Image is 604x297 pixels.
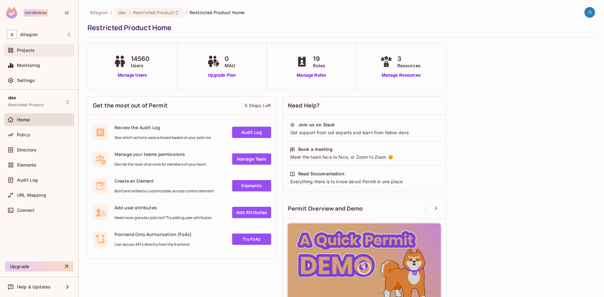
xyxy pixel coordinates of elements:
[232,207,271,218] a: Add Attrbutes
[397,54,421,63] span: 3
[115,189,214,194] span: Build and embed a customizable access control element
[584,7,595,18] img: Jacob Scheib
[288,205,363,212] span: Permit Overview and Demo
[313,62,325,69] span: Roles
[131,54,150,63] span: 14560
[298,122,335,128] div: Join us on Slack
[5,261,73,272] button: Upgrade
[17,284,51,289] span: Help & Updates
[290,129,439,136] div: Get support from out experts and learn from fellow devs
[225,54,235,63] span: 0
[115,162,206,167] span: Decide the level of access for members of your team
[115,205,211,211] span: Add user attributes
[131,62,150,69] span: Users
[115,215,211,220] span: Need more granular policies? Try adding user attributes
[298,146,333,152] div: Book a meeting
[87,23,592,32] div: Restricted Product Home
[232,180,271,191] a: Elements
[112,72,153,79] a: Manage Users
[225,62,235,69] span: MAU
[133,9,174,15] span: Restricted Product
[232,234,271,245] a: Try FoAz
[17,78,35,83] span: Settings
[232,127,271,138] a: Audit Log
[397,62,421,69] span: Resources
[17,193,46,198] span: URL Mapping
[290,179,439,185] div: Everything there is to know about Permit in one place
[17,178,38,183] span: Audit Log
[290,154,439,160] div: Meet the team face to face, or Zoom to Zoom 😉
[313,54,325,63] span: 19
[129,10,131,15] span: :
[6,7,17,19] img: SReyMgAAAABJRU5ErkJggg==
[17,48,35,53] span: Projects
[298,171,344,177] div: Read Documentation
[20,32,38,37] span: Workspace: Allegion
[232,153,271,165] a: Manage Team
[17,162,36,168] span: Elements
[288,102,320,109] span: Need Help?
[115,135,211,140] span: See which actions were allowed based on your policies
[190,9,244,15] span: Restricted Product Home
[24,9,48,17] div: Enterprise
[294,72,328,79] a: Manage Roles
[17,63,40,68] span: Monitoring
[115,151,206,157] span: Manage your teams permissions
[110,9,112,15] li: /
[8,102,44,107] span: Restricted Product
[378,72,424,79] a: Manage Resources
[17,132,30,137] span: Policy
[206,72,238,79] a: Upgrade Plan
[17,117,30,122] span: Home
[245,102,271,108] div: 5 Steps Left
[115,242,192,247] span: Use secure API's directly from the frontend
[93,102,168,109] span: Get the most out of Permit
[17,208,35,213] span: Connect
[8,95,16,100] span: dev
[90,9,108,15] span: the active workspace
[115,178,214,184] span: Create an Element
[115,124,211,130] span: Review the Audit Log
[118,9,126,15] span: dev
[17,147,36,152] span: Directory
[7,30,17,39] span: A
[115,231,192,237] span: Frontend Only Authorization (FoAz)
[186,9,187,15] li: /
